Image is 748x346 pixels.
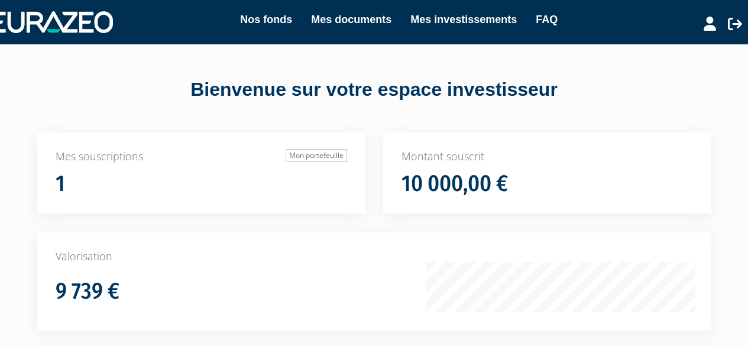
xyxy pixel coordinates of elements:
[56,279,119,304] h1: 9 739 €
[9,76,739,104] div: Bienvenue sur votre espace investisseur
[536,11,558,28] a: FAQ
[311,11,391,28] a: Mes documents
[401,149,693,164] p: Montant souscrit
[56,172,65,196] h1: 1
[240,11,292,28] a: Nos fonds
[56,149,347,164] p: Mes souscriptions
[401,172,508,196] h1: 10 000,00 €
[56,249,693,264] p: Valorisation
[286,149,347,162] a: Mon portefeuille
[410,11,517,28] a: Mes investissements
